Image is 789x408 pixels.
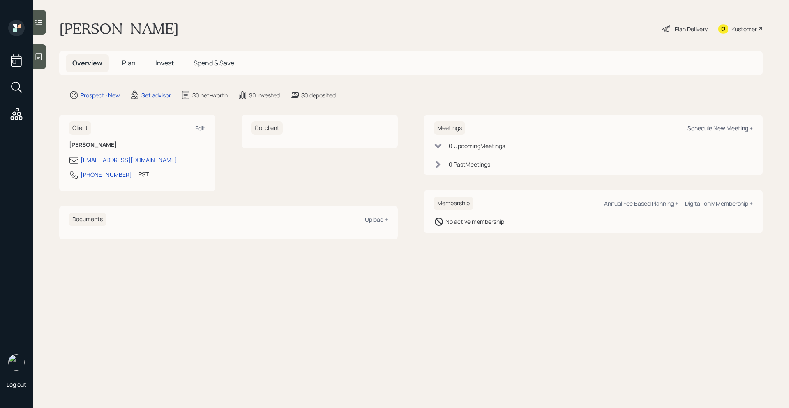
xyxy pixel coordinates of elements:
[122,58,136,67] span: Plan
[194,58,234,67] span: Spend & Save
[604,199,678,207] div: Annual Fee Based Planning +
[445,217,504,226] div: No active membership
[675,25,708,33] div: Plan Delivery
[69,141,205,148] h6: [PERSON_NAME]
[8,354,25,371] img: retirable_logo.png
[72,58,102,67] span: Overview
[81,91,120,100] div: Prospect · New
[192,91,228,100] div: $0 net-worth
[155,58,174,67] span: Invest
[365,216,388,223] div: Upload +
[731,25,757,33] div: Kustomer
[69,121,91,135] h6: Client
[81,155,177,164] div: [EMAIL_ADDRESS][DOMAIN_NAME]
[138,170,149,178] div: PST
[69,213,106,226] h6: Documents
[687,124,753,132] div: Schedule New Meeting +
[434,121,465,135] h6: Meetings
[7,380,26,388] div: Log out
[59,20,179,38] h1: [PERSON_NAME]
[81,170,132,179] div: [PHONE_NUMBER]
[251,121,283,135] h6: Co-client
[685,199,753,207] div: Digital-only Membership +
[434,197,473,210] h6: Membership
[195,124,205,132] div: Edit
[449,141,505,150] div: 0 Upcoming Meeting s
[301,91,336,100] div: $0 deposited
[249,91,280,100] div: $0 invested
[449,160,490,169] div: 0 Past Meeting s
[141,91,171,100] div: Set advisor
